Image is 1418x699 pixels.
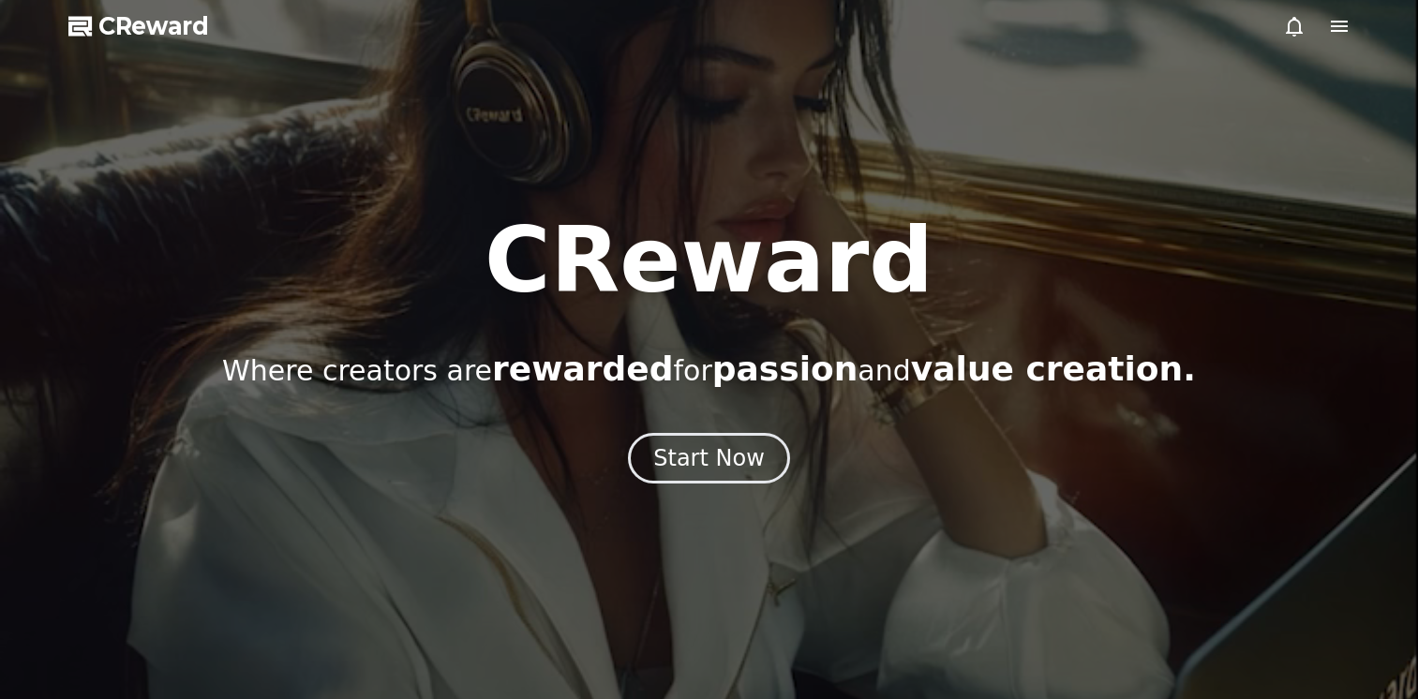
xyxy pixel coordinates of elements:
button: Start Now [628,433,790,483]
h1: CReward [485,216,933,305]
span: passion [712,349,858,388]
span: rewarded [492,349,673,388]
span: value creation. [911,349,1196,388]
a: Start Now [628,452,790,469]
a: CReward [68,11,209,41]
span: CReward [98,11,209,41]
p: Where creators are for and [222,350,1196,388]
div: Start Now [653,443,765,473]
